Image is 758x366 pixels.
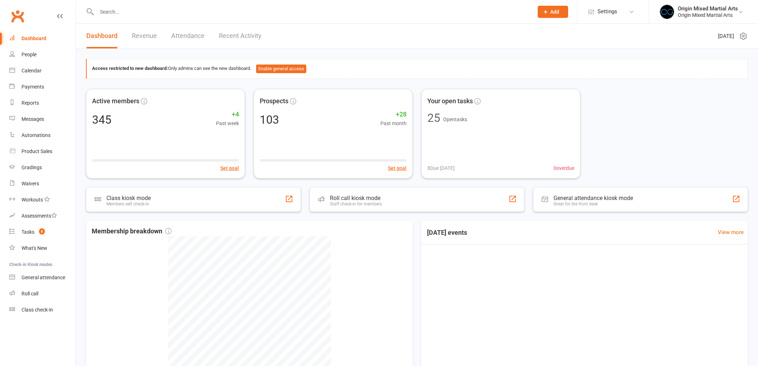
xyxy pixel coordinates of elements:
[330,195,382,201] div: Roll call kiosk mode
[106,201,151,206] div: Members self check-in
[21,213,57,219] div: Assessments
[21,245,47,251] div: What's New
[380,109,407,120] span: +28
[9,143,76,160] a: Product Sales
[219,24,262,48] a: Recent Activity
[427,164,455,172] span: 8 Due [DATE]
[21,132,51,138] div: Automations
[21,100,39,106] div: Reports
[39,228,45,234] span: 8
[21,229,34,235] div: Tasks
[9,208,76,224] a: Assessments
[216,119,239,127] span: Past week
[678,5,738,12] div: Origin Mixed Martial Arts
[21,116,44,122] div: Messages
[427,112,440,124] div: 25
[21,275,65,280] div: General attendance
[220,164,239,172] button: Set goal
[330,201,382,206] div: Staff check-in for members
[9,111,76,127] a: Messages
[380,119,407,127] span: Past month
[216,109,239,120] span: +4
[709,274,742,281] span: 5 / 50 attendees
[9,7,27,25] a: Clubworx
[21,52,37,57] div: People
[9,95,76,111] a: Reports
[660,5,674,19] img: thumb_image1665119159.png
[427,309,572,317] span: 5:00PM - 5:50PM | Origin Mixed Martial Arts | [GEOGRAPHIC_DATA]
[709,334,742,342] span: 0 / 50 attendees
[9,127,76,143] a: Automations
[106,195,151,201] div: Class kiosk mode
[21,291,38,296] div: Roll call
[260,96,288,106] span: Prospects
[21,197,43,203] div: Workouts
[86,24,117,48] a: Dashboard
[427,279,572,287] span: 4:00PM - 4:50PM | Origin Mixed Martial Arts | [GEOGRAPHIC_DATA]
[718,228,744,237] a: View more
[718,32,734,41] span: [DATE]
[9,302,76,318] a: Class kiosk mode
[21,148,52,154] div: Product Sales
[9,270,76,286] a: General attendance kiosk mode
[9,176,76,192] a: Waivers
[421,226,473,239] h3: [DATE] events
[21,181,39,186] div: Waivers
[92,96,139,106] span: Active members
[21,165,42,170] div: Gradings
[709,304,742,312] span: 0 / 50 attendees
[21,84,44,90] div: Payments
[598,4,617,20] span: Settings
[92,226,172,237] span: Membership breakdown
[21,68,42,73] div: Calendar
[9,240,76,256] a: What's New
[388,164,407,172] button: Set goal
[132,24,157,48] a: Revenue
[9,63,76,79] a: Calendar
[427,299,572,308] span: Kids Muay Thai (5-9yrs)
[21,35,46,41] div: Dashboard
[538,6,568,18] button: Add
[678,12,738,18] div: Origin Mixed Martial Arts
[260,114,279,125] div: 103
[9,47,76,63] a: People
[95,7,528,17] input: Search...
[92,114,111,125] div: 345
[9,192,76,208] a: Workouts
[427,340,572,348] span: 6:00PM - 7:00PM | Origin Mixed Martial Arts | [GEOGRAPHIC_DATA]
[553,201,633,206] div: Great for the front desk
[9,224,76,240] a: Tasks 8
[553,195,633,201] div: General attendance kiosk mode
[550,9,559,15] span: Add
[443,117,467,122] span: Open tasks
[92,66,168,71] strong: Access restricted to new dashboard:
[427,329,572,338] span: MMA (Striking)
[427,268,572,277] span: Kids BJJ (5-9yrs)
[92,65,742,73] div: Only admins can see the new dashboard.
[171,24,205,48] a: Attendance
[21,307,53,313] div: Class check-in
[553,164,574,172] span: 0 overdue
[9,160,76,176] a: Gradings
[9,286,76,302] a: Roll call
[256,65,306,73] button: Enable general access
[9,79,76,95] a: Payments
[9,30,76,47] a: Dashboard
[427,96,473,106] span: Your open tasks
